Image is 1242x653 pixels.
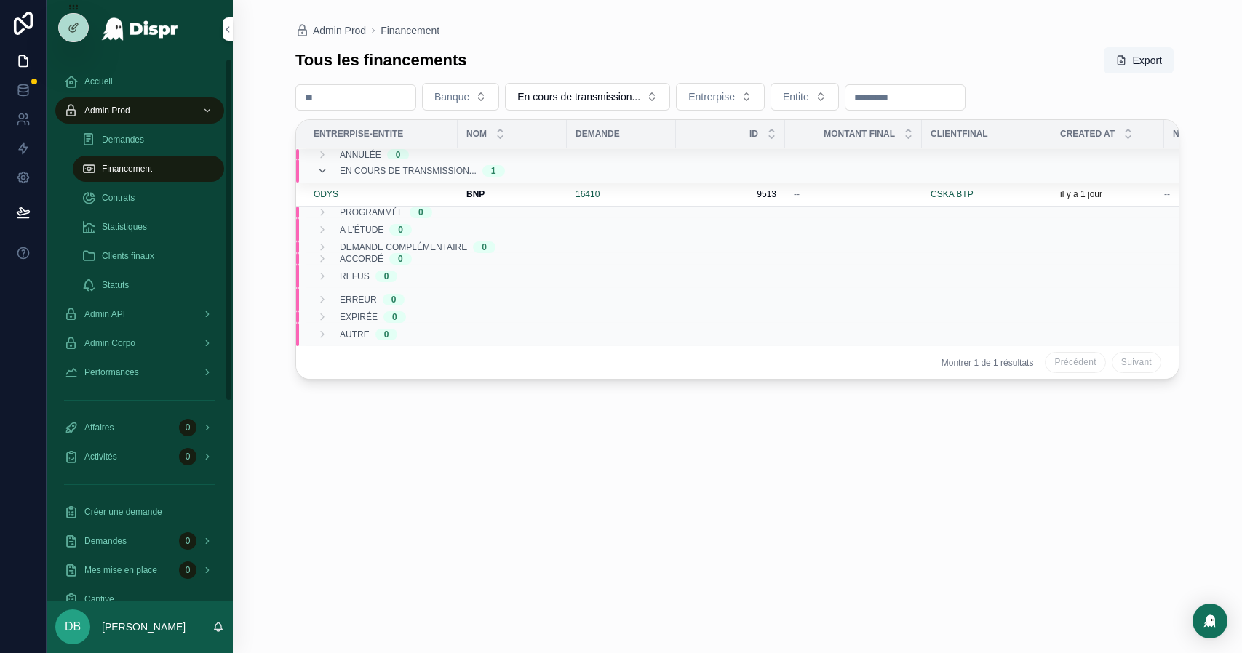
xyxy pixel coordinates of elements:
[931,188,974,200] a: CSKA BTP
[931,128,988,140] span: ClientFinal
[340,311,378,323] span: Expirée
[783,89,809,104] span: Entite
[84,366,139,378] span: Performances
[73,127,224,153] a: Demandes
[55,586,224,612] a: Captive
[340,329,370,340] span: Autre
[749,128,758,140] span: Id
[179,448,196,465] div: 0
[422,83,499,111] button: Select Button
[84,564,157,576] span: Mes mise en place
[84,506,162,518] span: Créer une demande
[55,301,224,327] a: Admin API
[1060,188,1102,200] p: il y a 1 jour
[73,243,224,269] a: Clients finaux
[771,83,839,111] button: Select Button
[84,451,117,462] span: Activités
[295,23,366,38] a: Admin Prod
[101,17,179,41] img: App logo
[1164,188,1170,200] span: --
[314,188,338,200] a: ODYS
[55,97,224,124] a: Admin Prod
[434,89,469,104] span: Banque
[340,253,383,265] span: Accordé
[381,23,439,38] a: Financement
[102,279,129,291] span: Statuts
[102,163,152,175] span: Financement
[685,188,776,200] a: 9513
[55,444,224,470] a: Activités0
[340,241,467,253] span: Demande complémentaire
[73,214,224,240] a: Statistiques
[466,188,558,200] a: BNP
[84,105,130,116] span: Admin Prod
[47,58,233,601] div: scrollable content
[340,165,477,177] span: En cours de transmission...
[102,134,144,145] span: Demandes
[73,185,224,211] a: Contrats
[391,294,397,305] div: 0
[55,499,224,525] a: Créer une demande
[384,271,389,282] div: 0
[340,224,383,236] span: A l'étude
[84,337,135,349] span: Admin Corpo
[942,357,1034,369] span: Montrer 1 de 1 résultats
[102,221,147,233] span: Statistiques
[84,76,113,87] span: Accueil
[576,188,600,200] a: 16410
[794,188,913,200] a: --
[398,224,403,236] div: 0
[396,149,401,161] div: 0
[576,128,620,140] span: Demande
[576,188,667,200] a: 16410
[179,561,196,579] div: 0
[73,272,224,298] a: Statuts
[824,128,895,140] span: Montant final
[1193,604,1227,638] div: Open Intercom Messenger
[491,165,496,177] div: 1
[102,250,154,262] span: Clients finaux
[65,618,81,636] span: DB
[517,89,640,104] span: En cours de transmission...
[55,414,224,441] a: Affaires0
[84,535,127,547] span: Demandes
[102,620,186,634] p: [PERSON_NAME]
[102,192,135,204] span: Contrats
[179,419,196,436] div: 0
[314,188,449,200] a: ODYS
[1060,128,1115,140] span: Created at
[84,593,114,605] span: Captive
[384,329,389,340] div: 0
[482,241,487,253] div: 0
[73,156,224,182] a: Financement
[466,128,487,140] span: Nom
[55,557,224,583] a: Mes mise en place0
[340,294,377,305] span: Erreur
[1060,188,1155,200] a: il y a 1 jour
[418,207,423,218] div: 0
[340,271,370,282] span: Refus
[392,311,397,323] div: 0
[55,68,224,95] a: Accueil
[84,422,114,433] span: Affaires
[295,49,467,72] h1: Tous les financements
[55,528,224,554] a: Demandes0
[466,189,485,199] strong: BNP
[931,188,1043,200] a: CSKA BTP
[55,330,224,356] a: Admin Corpo
[794,188,800,200] span: --
[1104,47,1174,73] button: Export
[340,149,381,161] span: Annulée
[676,83,765,111] button: Select Button
[398,253,403,265] div: 0
[55,359,224,385] a: Performances
[688,89,735,104] span: Entrerpise
[84,308,125,320] span: Admin API
[179,532,196,550] div: 0
[340,207,404,218] span: Programmée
